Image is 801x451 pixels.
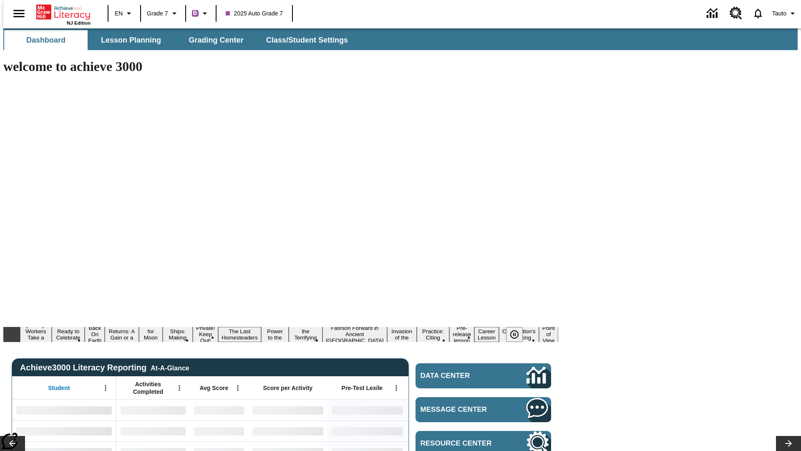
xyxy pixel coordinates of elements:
[151,363,189,372] div: At-A-Glance
[147,9,168,18] span: Grade 7
[20,321,52,348] button: Slide 1 Labor Day: Workers Take a Stand
[4,30,88,50] button: Dashboard
[199,384,228,392] span: Avg Score
[163,321,193,348] button: Slide 6 Cruise Ships: Making Waves
[263,384,313,392] span: Score per Activity
[7,1,31,26] button: Open side menu
[26,35,65,45] span: Dashboard
[115,9,123,18] span: EN
[193,324,218,345] button: Slide 7 Private! Keep Out!
[421,439,501,448] span: Resource Center
[539,324,558,345] button: Slide 17 Point of View
[121,380,176,395] span: Activities Completed
[449,324,474,345] button: Slide 14 Pre-release lesson
[266,35,348,45] span: Class/Student Settings
[342,384,383,392] span: Pre-Test Lexile
[190,400,248,421] div: No Data,
[218,327,261,342] button: Slide 8 The Last Homesteaders
[99,382,112,394] button: Open Menu
[173,382,186,394] button: Open Menu
[85,324,105,345] button: Slide 3 Back On Earth
[259,30,355,50] button: Class/Student Settings
[769,6,801,21] button: Profile/Settings
[3,30,355,50] div: SubNavbar
[725,2,747,25] a: Resource Center, Will open in new tab
[417,321,450,348] button: Slide 13 Mixed Practice: Citing Evidence
[289,321,322,348] button: Slide 10 Attack of the Terrifying Tomatoes
[232,382,244,394] button: Open Menu
[36,3,91,25] div: Home
[499,321,539,348] button: Slide 16 The Constitution's Balancing Act
[702,2,725,25] a: Data Center
[144,6,183,21] button: Grade: Grade 7, Select a grade
[116,400,190,421] div: No Data,
[3,28,798,50] div: SubNavbar
[48,384,70,392] span: Student
[421,372,499,380] span: Data Center
[506,327,531,342] div: Pause
[139,321,163,348] button: Slide 5 Time for Moon Rules?
[776,436,801,451] button: Lesson carousel, Next
[116,421,190,441] div: No Data,
[193,8,197,18] span: B
[387,321,417,348] button: Slide 12 The Invasion of the Free CD
[421,405,501,414] span: Message Center
[747,3,769,24] a: Notifications
[52,321,85,348] button: Slide 2 Get Ready to Celebrate Juneteenth!
[416,363,551,388] a: Data Center
[174,30,258,50] button: Grading Center
[111,6,138,21] button: Language: EN, Select a language
[3,59,558,74] h1: welcome to achieve 3000
[20,363,189,372] span: Achieve3000 Literacy Reporting
[506,327,523,342] button: Pause
[390,382,403,394] button: Open Menu
[772,9,786,18] span: Tauto
[189,6,213,21] button: Boost Class color is purple. Change class color
[105,321,139,348] button: Slide 4 Free Returns: A Gain or a Drain?
[261,321,289,348] button: Slide 9 Solar Power to the People
[67,20,91,25] span: NJ Edition
[89,30,173,50] button: Lesson Planning
[190,421,248,441] div: No Data,
[226,9,283,18] span: 2025 Auto Grade 7
[36,4,91,20] a: Home
[189,35,243,45] span: Grading Center
[416,397,551,422] a: Message Center
[101,35,161,45] span: Lesson Planning
[474,327,499,342] button: Slide 15 Career Lesson
[322,324,387,345] button: Slide 11 Fashion Forward in Ancient Rome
